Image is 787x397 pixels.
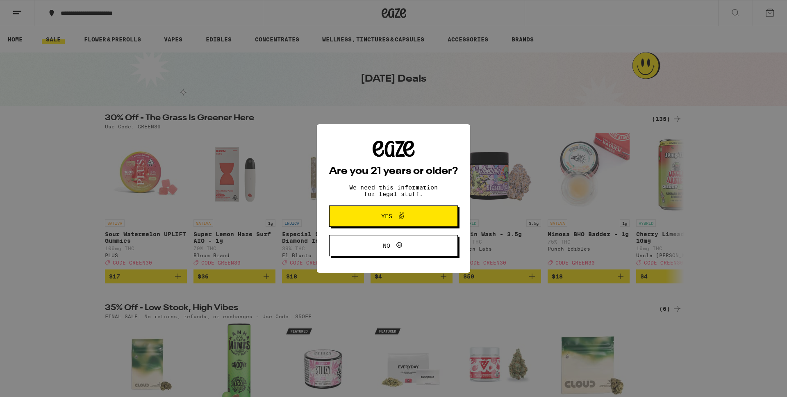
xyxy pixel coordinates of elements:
[381,213,392,219] span: Yes
[329,167,458,176] h2: Are you 21 years or older?
[5,6,59,12] span: Hi. Need any help?
[383,243,390,249] span: No
[342,184,445,197] p: We need this information for legal stuff.
[329,235,458,256] button: No
[329,205,458,227] button: Yes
